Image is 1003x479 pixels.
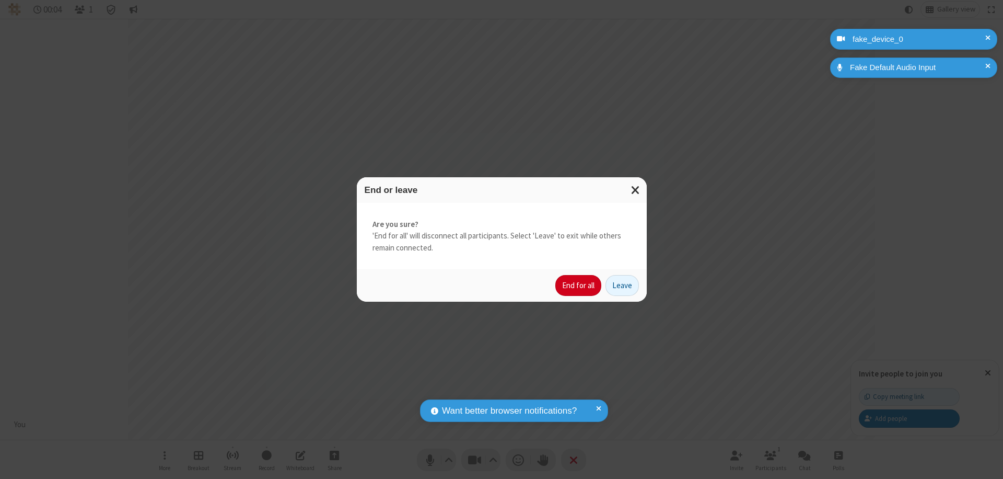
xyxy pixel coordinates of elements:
[372,219,631,231] strong: Are you sure?
[555,275,601,296] button: End for all
[365,185,639,195] h3: End or leave
[605,275,639,296] button: Leave
[849,33,989,45] div: fake_device_0
[357,203,647,270] div: 'End for all' will disconnect all participants. Select 'Leave' to exit while others remain connec...
[625,177,647,203] button: Close modal
[846,62,989,74] div: Fake Default Audio Input
[442,404,577,418] span: Want better browser notifications?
